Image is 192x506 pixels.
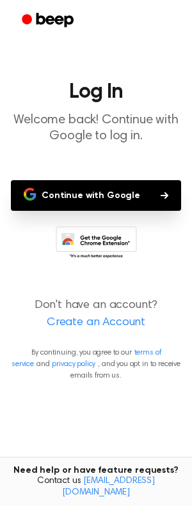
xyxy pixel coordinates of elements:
[10,112,182,144] p: Welcome back! Continue with Google to log in.
[52,360,95,368] a: privacy policy
[10,347,182,381] p: By continuing, you agree to our and , and you opt in to receive emails from us.
[13,314,179,332] a: Create an Account
[10,297,182,332] p: Don't have an account?
[62,477,155,497] a: [EMAIL_ADDRESS][DOMAIN_NAME]
[13,8,85,33] a: Beep
[11,180,181,211] button: Continue with Google
[10,82,182,102] h1: Log In
[8,476,184,498] span: Contact us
